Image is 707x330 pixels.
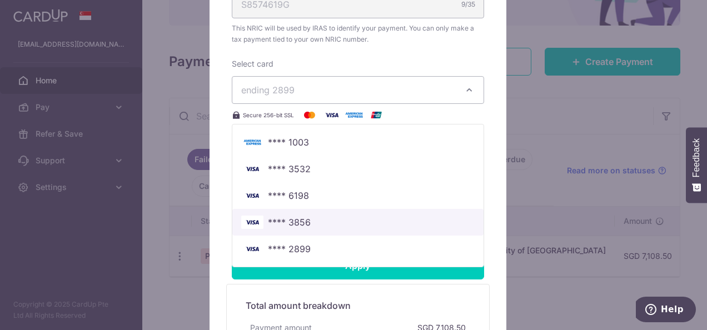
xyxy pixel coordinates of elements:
[241,242,263,256] img: Bank Card
[691,138,701,177] span: Feedback
[686,127,707,203] button: Feedback - Show survey
[241,84,295,96] span: ending 2899
[343,108,365,122] img: American Express
[241,162,263,176] img: Bank Card
[636,297,696,324] iframe: Opens a widget where you can find more information
[365,108,387,122] img: UnionPay
[232,58,273,69] label: Select card
[241,136,263,149] img: Bank Card
[232,76,484,104] button: ending 2899
[241,189,263,202] img: Bank Card
[232,23,484,45] span: This NRIC will be used by IRAS to identify your payment. You can only make a tax payment tied to ...
[298,108,321,122] img: Mastercard
[243,111,294,119] span: Secure 256-bit SSL
[321,108,343,122] img: Visa
[241,216,263,229] img: Bank Card
[246,299,470,312] h5: Total amount breakdown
